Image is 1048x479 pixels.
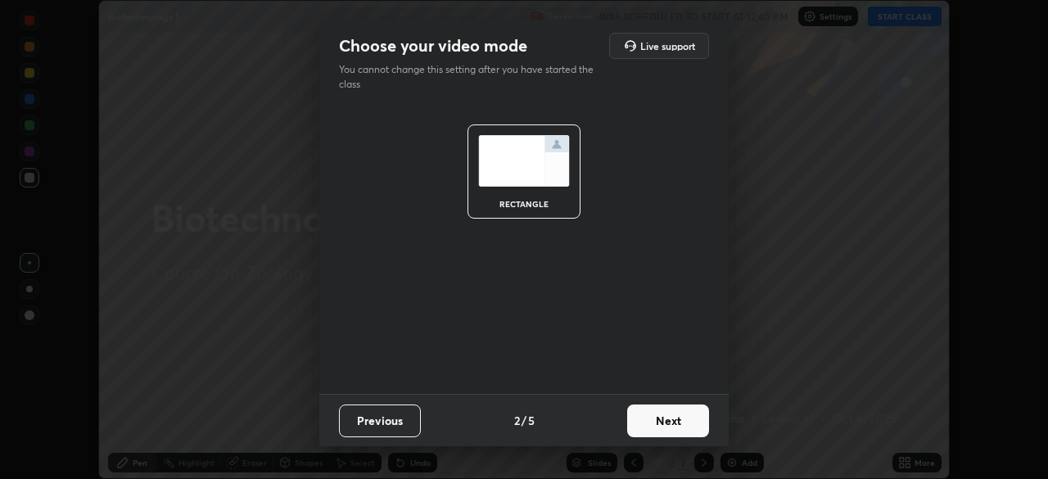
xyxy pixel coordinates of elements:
[627,404,709,437] button: Next
[339,404,421,437] button: Previous
[514,412,520,429] h4: 2
[339,35,527,56] h2: Choose your video mode
[522,412,526,429] h4: /
[339,62,604,92] p: You cannot change this setting after you have started the class
[478,135,570,187] img: normalScreenIcon.ae25ed63.svg
[528,412,535,429] h4: 5
[640,41,695,51] h5: Live support
[491,200,557,208] div: rectangle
